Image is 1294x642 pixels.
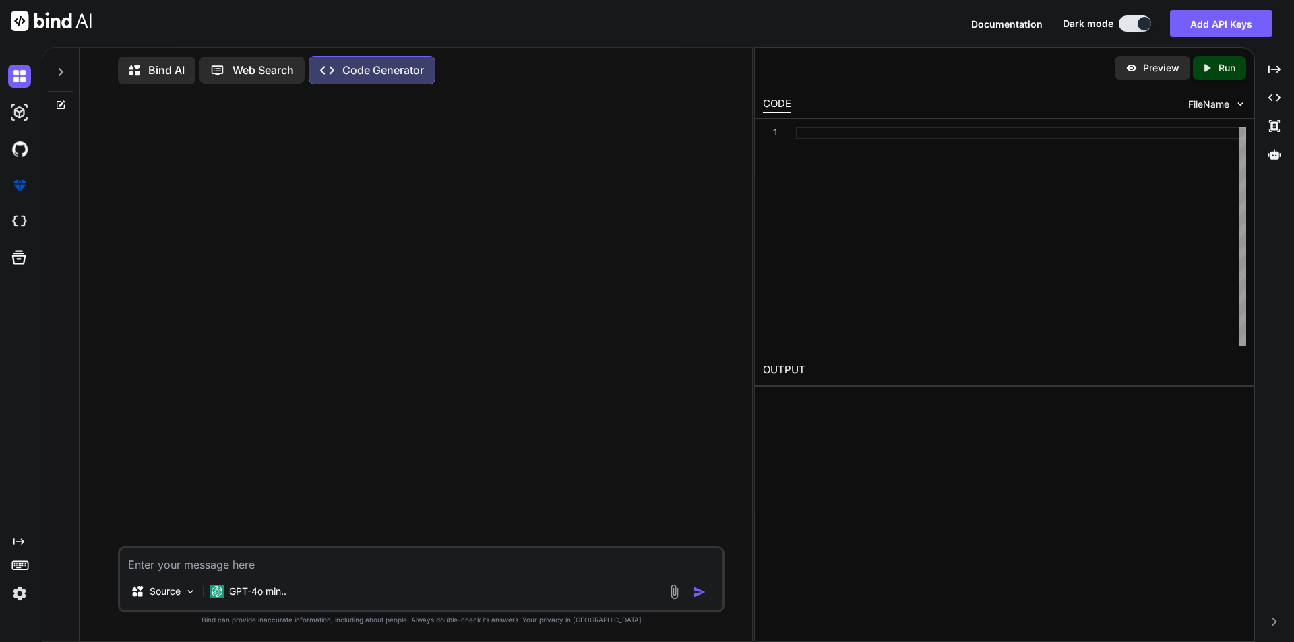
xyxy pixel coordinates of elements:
img: Bind AI [11,11,92,31]
p: Bind AI [148,62,185,78]
img: premium [8,174,31,197]
img: GPT-4o mini [210,585,224,598]
span: FileName [1188,98,1229,111]
img: cloudideIcon [8,210,31,233]
p: GPT-4o min.. [229,585,286,598]
img: githubDark [8,137,31,160]
p: Run [1219,61,1235,75]
button: Documentation [971,17,1043,31]
img: darkChat [8,65,31,88]
div: CODE [763,96,791,113]
p: Bind can provide inaccurate information, including about people. Always double-check its answers.... [118,615,725,625]
p: Web Search [233,62,294,78]
span: Documentation [971,18,1043,30]
img: icon [693,585,706,599]
img: Pick Models [185,586,196,598]
img: settings [8,582,31,605]
img: chevron down [1235,98,1246,110]
img: attachment [667,584,682,600]
p: Source [150,585,181,598]
p: Preview [1143,61,1179,75]
img: darkAi-studio [8,101,31,124]
img: preview [1126,62,1138,74]
button: Add API Keys [1170,10,1272,37]
span: Dark mode [1063,17,1113,30]
div: 1 [763,127,778,139]
p: Code Generator [342,62,424,78]
h2: OUTPUT [755,354,1254,386]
